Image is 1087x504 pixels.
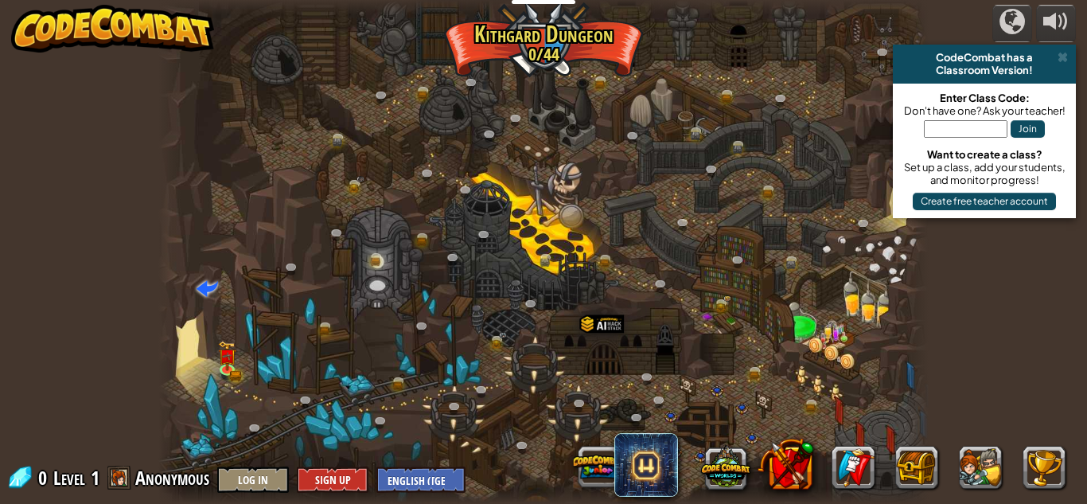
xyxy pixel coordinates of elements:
[901,92,1068,104] div: Enter Class Code:
[901,148,1068,161] div: Want to create a class?
[11,5,215,53] img: CodeCombat - Learn how to code by playing a game
[217,467,289,493] button: Log In
[297,467,368,493] button: Sign Up
[723,295,732,301] img: portrait.png
[91,465,99,490] span: 1
[356,176,365,182] img: portrait.png
[992,5,1032,42] button: Campaigns
[901,161,1068,186] div: Set up a class, add your students, and monitor progress!
[38,465,52,490] span: 0
[1011,120,1045,138] button: Join
[899,64,1069,76] div: Classroom Version!
[499,332,508,338] img: portrait.png
[899,51,1069,64] div: CodeCombat has a
[219,341,237,370] img: level-banner-unlock.png
[53,465,85,491] span: Level
[901,104,1068,117] div: Don't have one? Ask your teacher!
[913,193,1056,210] button: Create free teacher account
[222,352,232,360] img: portrait.png
[135,465,209,490] span: Anonymous
[1036,5,1076,42] button: Adjust volume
